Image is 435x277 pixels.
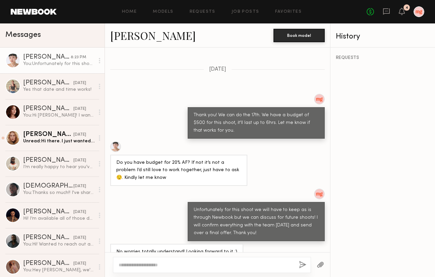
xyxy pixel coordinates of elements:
div: [PERSON_NAME] [23,209,73,215]
div: [DATE] [73,157,86,164]
div: [DATE] [73,209,86,215]
div: You: Unfortunately for this shoot we will have to keep as is through Newbook but we can discuss f... [23,61,95,67]
div: Unfortunately for this shoot we will have to keep as is through Newbook but we can discuss for fu... [194,206,319,237]
div: Unread: Hi there. I just wanted to follow up regarding the shoot you mentioned booking me for and... [23,138,95,144]
div: Hi! I’m available all of those dates <3 [23,215,95,222]
div: Yes that date and time works! [23,86,95,93]
span: Messages [5,31,41,39]
div: 4 [406,6,408,10]
div: [DEMOGRAPHIC_DATA] I. [23,183,73,190]
a: Job Posts [232,10,259,14]
a: [PERSON_NAME] [110,28,196,43]
div: Thank you! We can do the 17th. We have a budget of $500 for this shoot, it'll last up to 6hrs. Le... [194,112,319,135]
div: [DATE] [73,132,86,138]
div: [PERSON_NAME] [23,234,73,241]
div: You: Hi [PERSON_NAME]! I wanted to reach out and see if you have any plans to be in the [GEOGRAPH... [23,112,95,119]
span: [DATE] [209,67,226,72]
div: No worries totally understand! Looking forward to it :) [116,248,237,256]
a: Home [122,10,137,14]
div: Do you have budget for 20% AF? If not it’s not a problem I’d still love to work together, just ha... [116,159,241,182]
div: [DATE] [73,183,86,190]
div: [DATE] [73,80,86,86]
div: [PERSON_NAME] [23,157,73,164]
button: Book model [273,29,325,42]
div: You: Hey [PERSON_NAME], we're good to go for [DATE]. Bring a coat! 😅 [23,267,95,273]
div: [PERSON_NAME] [23,106,73,112]
div: You: Thanks so much!! I've shared with the team 🩷 [23,190,95,196]
div: 8:23 PM [71,54,86,61]
a: Models [153,10,173,14]
div: [PERSON_NAME] [23,260,73,267]
div: You: Hi! Wanted to reach out and see if you're available the week of [DATE] - [DATE] [23,241,95,248]
div: [PERSON_NAME] [23,54,71,61]
div: [DATE] [73,235,86,241]
div: History [336,33,430,41]
div: [DATE] [73,261,86,267]
div: [PERSON_NAME] [23,131,73,138]
div: REQUESTS [336,56,430,60]
a: Requests [190,10,215,14]
div: [DATE] [73,106,86,112]
a: Book model [273,32,325,38]
div: I’m really happy to hear you’ve worked with Dreamland before! 😊 Thanks again for considering me f... [23,164,95,170]
div: [PERSON_NAME] [23,80,73,86]
a: Favorites [275,10,302,14]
